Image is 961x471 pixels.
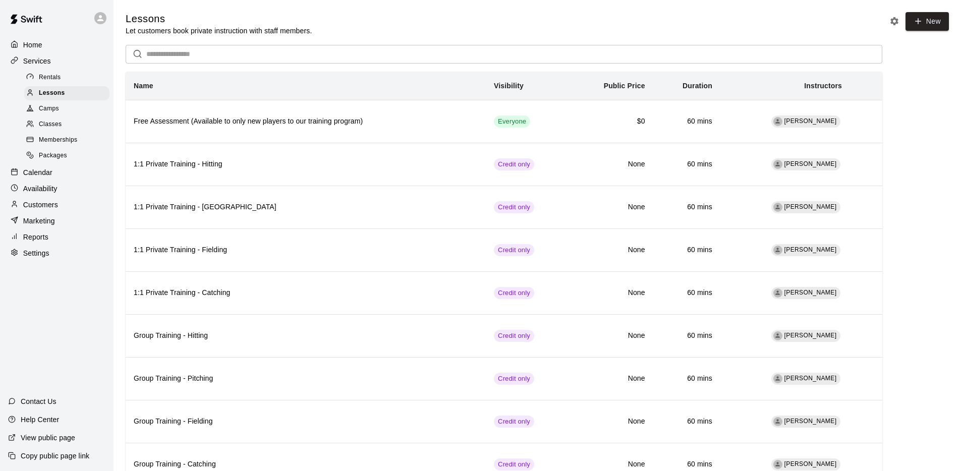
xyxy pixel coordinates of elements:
[661,116,712,127] h6: 60 mins
[8,37,105,52] div: Home
[494,115,530,128] div: This service is visible to all of your customers
[494,158,534,170] div: This service is only visible to customers with valid credits for it.
[23,167,52,178] p: Calendar
[494,460,534,469] span: Credit only
[661,416,712,427] h6: 60 mins
[21,451,89,461] p: Copy public page link
[39,104,59,114] span: Camps
[8,213,105,228] a: Marketing
[21,433,75,443] p: View public page
[577,373,645,384] h6: None
[494,330,534,342] div: This service is only visible to customers with valid credits for it.
[906,12,949,31] button: New
[784,160,837,167] span: [PERSON_NAME]
[773,288,782,298] div: Henry hsieh
[39,120,62,130] span: Classes
[126,12,312,26] h5: Lessons
[134,416,478,427] h6: Group Training - Fielding
[494,416,534,428] div: This service is only visible to customers with valid credits for it.
[577,159,645,170] h6: None
[494,117,530,127] span: Everyone
[577,330,645,341] h6: None
[494,373,534,385] div: This service is only visible to customers with valid credits for it.
[23,216,55,226] p: Marketing
[24,149,109,163] div: Packages
[24,86,109,100] div: Lessons
[661,373,712,384] h6: 60 mins
[784,332,837,339] span: [PERSON_NAME]
[784,117,837,125] span: [PERSON_NAME]
[134,459,478,470] h6: Group Training - Catching
[494,160,534,169] span: Credit only
[134,159,478,170] h6: 1:1 Private Training - Hitting
[773,331,782,340] div: Henry hsieh
[902,16,949,25] a: New
[773,460,782,469] div: Henry hsieh
[887,14,902,29] button: Lesson settings
[23,40,42,50] p: Home
[39,151,67,161] span: Packages
[21,396,56,406] p: Contact Us
[494,201,534,213] div: This service is only visible to customers with valid credits for it.
[661,287,712,299] h6: 60 mins
[604,82,645,90] b: Public Price
[494,82,524,90] b: Visibility
[24,117,114,133] a: Classes
[494,287,534,299] div: This service is only visible to customers with valid credits for it.
[39,135,77,145] span: Memberships
[8,229,105,245] a: Reports
[23,232,48,242] p: Reports
[661,245,712,256] h6: 60 mins
[24,102,109,116] div: Camps
[23,200,58,210] p: Customers
[773,117,782,126] div: Kenneth Lu
[24,101,114,117] a: Camps
[24,71,109,85] div: Rentals
[804,82,842,90] b: Instructors
[494,458,534,470] div: This service is only visible to customers with valid credits for it.
[24,117,109,132] div: Classes
[134,82,153,90] b: Name
[494,246,534,255] span: Credit only
[24,85,114,101] a: Lessons
[683,82,712,90] b: Duration
[494,374,534,384] span: Credit only
[134,245,478,256] h6: 1:1 Private Training - Fielding
[8,197,105,212] a: Customers
[134,287,478,299] h6: 1:1 Private Training - Catching
[577,459,645,470] h6: None
[661,159,712,170] h6: 60 mins
[8,165,105,180] a: Calendar
[494,203,534,212] span: Credit only
[494,288,534,298] span: Credit only
[784,203,837,210] span: [PERSON_NAME]
[661,202,712,213] h6: 60 mins
[773,374,782,383] div: Henry hsieh
[21,415,59,425] p: Help Center
[8,53,105,69] a: Services
[773,417,782,426] div: Henry hsieh
[134,373,478,384] h6: Group Training - Pitching
[661,330,712,341] h6: 60 mins
[784,289,837,296] span: [PERSON_NAME]
[494,244,534,256] div: This service is only visible to customers with valid credits for it.
[577,287,645,299] h6: None
[494,331,534,341] span: Credit only
[134,202,478,213] h6: 1:1 Private Training - [GEOGRAPHIC_DATA]
[661,459,712,470] h6: 60 mins
[784,460,837,467] span: [PERSON_NAME]
[24,133,109,147] div: Memberships
[134,330,478,341] h6: Group Training - Hitting
[8,246,105,261] a: Settings
[39,73,61,83] span: Rentals
[784,246,837,253] span: [PERSON_NAME]
[23,184,58,194] p: Availability
[23,248,49,258] p: Settings
[773,160,782,169] div: Henry hsieh
[8,181,105,196] a: Availability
